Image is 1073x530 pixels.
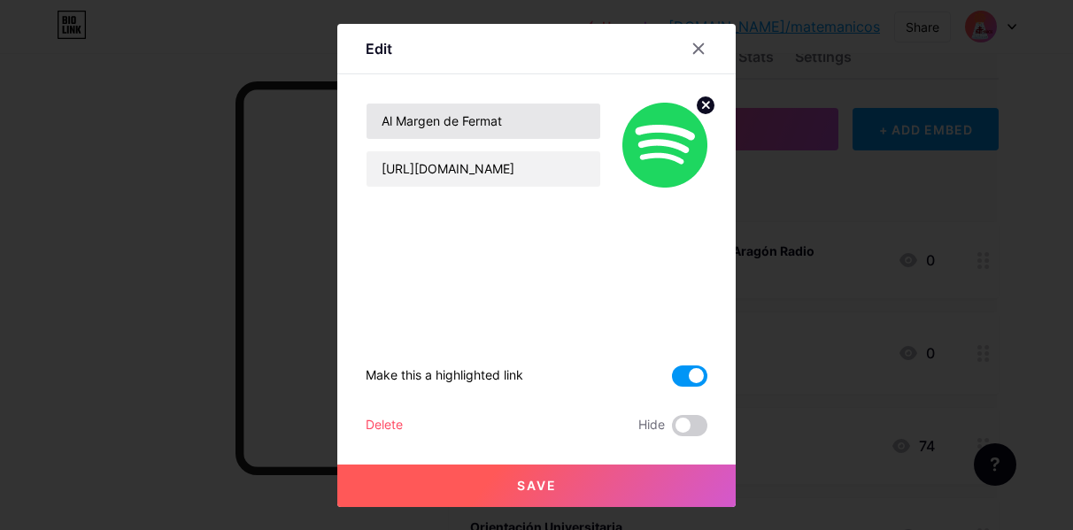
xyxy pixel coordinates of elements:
span: Save [517,478,557,493]
img: link_thumbnail [622,103,707,188]
input: URL [367,151,600,187]
input: Title [367,104,600,139]
div: Edit [366,38,392,59]
div: Make this a highlighted link [366,365,523,387]
span: Hide [638,415,665,436]
button: Save [337,465,736,507]
div: Delete [366,415,403,436]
